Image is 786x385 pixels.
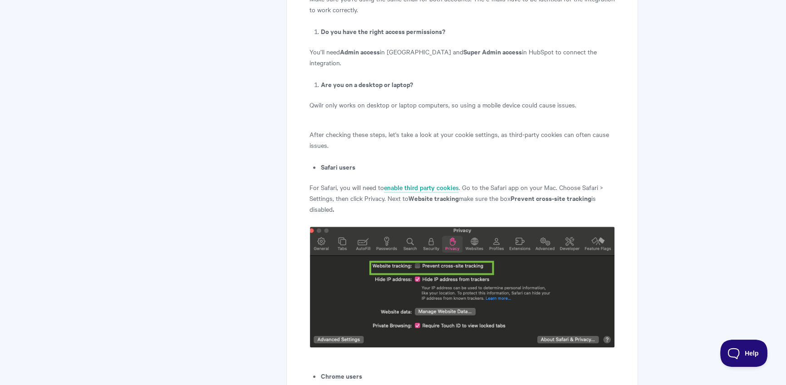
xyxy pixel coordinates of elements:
p: You’ll need in [GEOGRAPHIC_DATA] and in HubSpot to connect the integration. [309,46,615,68]
p: Qwilr only works on desktop or laptop computers, so using a mobile device could cause issues. [309,99,615,110]
b: Website tracking [408,193,459,203]
b: Chrome users [321,371,362,380]
strong: Do you have the right access permissions? [321,26,445,36]
a: enable third party cookies [384,183,459,193]
iframe: Toggle Customer Support [720,340,768,367]
strong: Admin access [340,47,380,56]
strong: Super Admin access [463,47,522,56]
b: Safari users [321,162,355,171]
p: For Safari, you will need to . Go to the Safari app on your Mac. Choose Safari > Settings, then c... [309,182,615,214]
strong: Are you on a desktop or laptop? [321,79,413,89]
b: . [333,204,334,214]
b: Prevent cross-site tracking [511,193,591,203]
p: After checking these steps, let's take a look at your cookie settings, as third-party cookies can... [309,129,615,151]
img: file-CPJJIy4EiQ.png [309,226,615,348]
